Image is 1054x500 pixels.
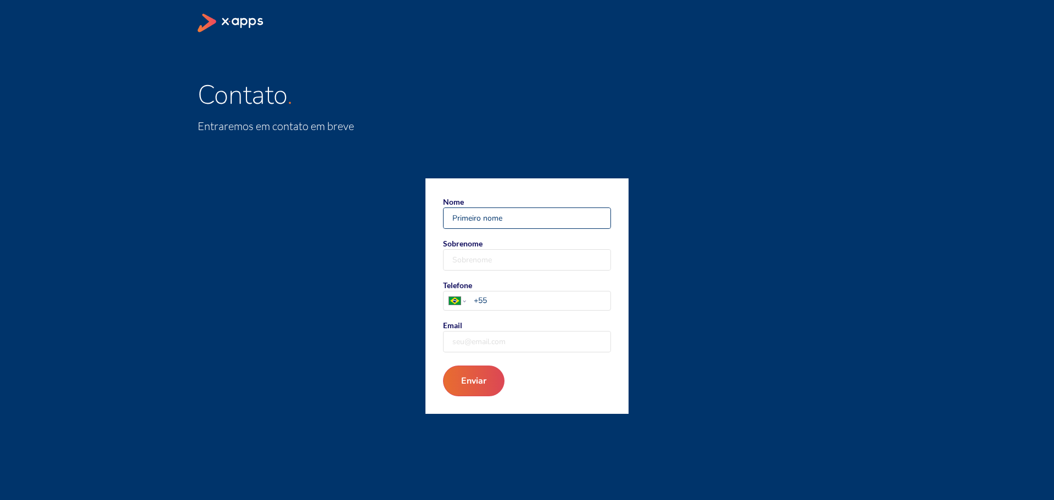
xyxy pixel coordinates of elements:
input: Sobrenome [444,250,610,270]
label: Sobrenome [443,238,611,271]
label: Email [443,319,611,352]
span: Entraremos em contato em breve [198,119,354,133]
label: Nome [443,196,611,229]
label: Telefone [443,279,611,311]
input: TelefonePhone number country [474,295,610,306]
button: Enviar [443,366,504,396]
input: Nome [444,208,610,228]
input: Email [444,332,610,352]
span: Contato [198,77,287,113]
